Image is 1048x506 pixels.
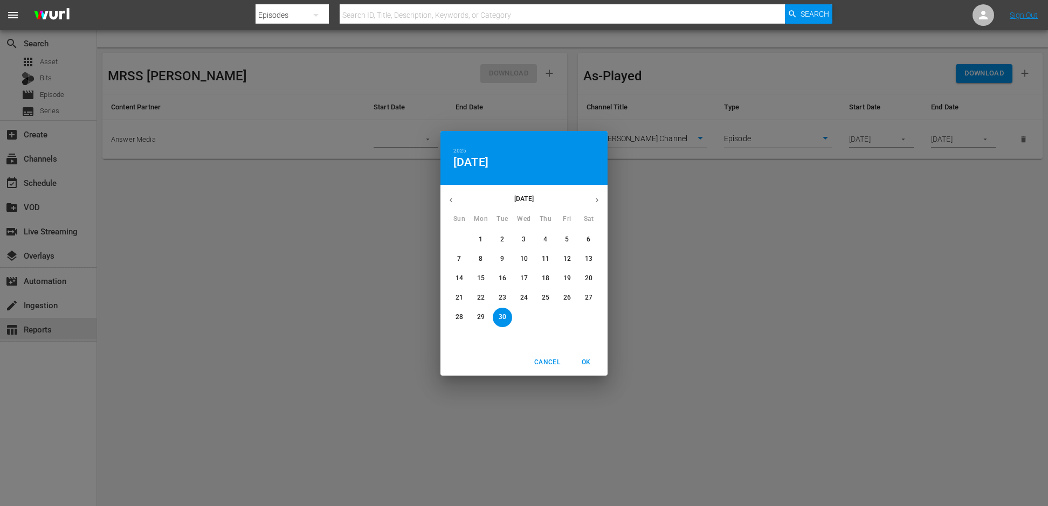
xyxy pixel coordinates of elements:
p: 9 [500,254,504,264]
button: 24 [514,288,534,308]
p: 24 [520,293,528,302]
button: 21 [450,288,469,308]
p: 6 [587,235,590,244]
p: 18 [542,274,549,283]
a: Sign Out [1010,11,1038,19]
p: 15 [477,274,485,283]
p: 8 [479,254,482,264]
span: menu [6,9,19,22]
p: 1 [479,235,482,244]
p: 25 [542,293,549,302]
img: ans4CAIJ8jUAAAAAAAAAAAAAAAAAAAAAAAAgQb4GAAAAAAAAAAAAAAAAAAAAAAAAJMjXAAAAAAAAAAAAAAAAAAAAAAAAgAT5G... [26,3,78,28]
button: 2 [493,230,512,249]
p: 10 [520,254,528,264]
button: 2025 [453,146,466,156]
p: 30 [499,313,506,322]
button: 20 [579,269,598,288]
button: Cancel [530,353,564,371]
p: [DATE] [461,194,587,204]
button: 9 [493,249,512,269]
button: 26 [557,288,577,308]
button: 12 [557,249,577,269]
span: Sun [450,214,469,225]
button: 1 [471,230,491,249]
button: 25 [536,288,555,308]
button: 14 [450,269,469,288]
button: 7 [450,249,469,269]
span: Sat [579,214,598,225]
p: 23 [499,293,506,302]
p: 2 [500,235,504,244]
button: 4 [536,230,555,249]
p: 19 [563,274,571,283]
button: 6 [579,230,598,249]
p: 16 [499,274,506,283]
p: 27 [585,293,592,302]
span: OK [573,357,599,368]
span: Thu [536,214,555,225]
button: 15 [471,269,491,288]
button: 17 [514,269,534,288]
p: 12 [563,254,571,264]
p: 4 [543,235,547,244]
button: 10 [514,249,534,269]
span: Wed [514,214,534,225]
p: 21 [456,293,463,302]
p: 22 [477,293,485,302]
button: [DATE] [453,155,488,169]
p: 13 [585,254,592,264]
button: 5 [557,230,577,249]
p: 17 [520,274,528,283]
span: Search [801,4,829,24]
span: Tue [493,214,512,225]
p: 26 [563,293,571,302]
button: 29 [471,308,491,327]
button: 3 [514,230,534,249]
button: 18 [536,269,555,288]
p: 29 [477,313,485,322]
button: 28 [450,308,469,327]
span: Mon [471,214,491,225]
span: Cancel [534,357,560,368]
button: 27 [579,288,598,308]
button: 11 [536,249,555,269]
button: 23 [493,288,512,308]
p: 3 [522,235,526,244]
p: 14 [456,274,463,283]
span: Fri [557,214,577,225]
button: 30 [493,308,512,327]
button: 8 [471,249,491,269]
p: 11 [542,254,549,264]
button: 19 [557,269,577,288]
button: 22 [471,288,491,308]
button: 16 [493,269,512,288]
p: 5 [565,235,569,244]
p: 7 [457,254,461,264]
p: 28 [456,313,463,322]
p: 20 [585,274,592,283]
button: 13 [579,249,598,269]
button: OK [569,353,603,371]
